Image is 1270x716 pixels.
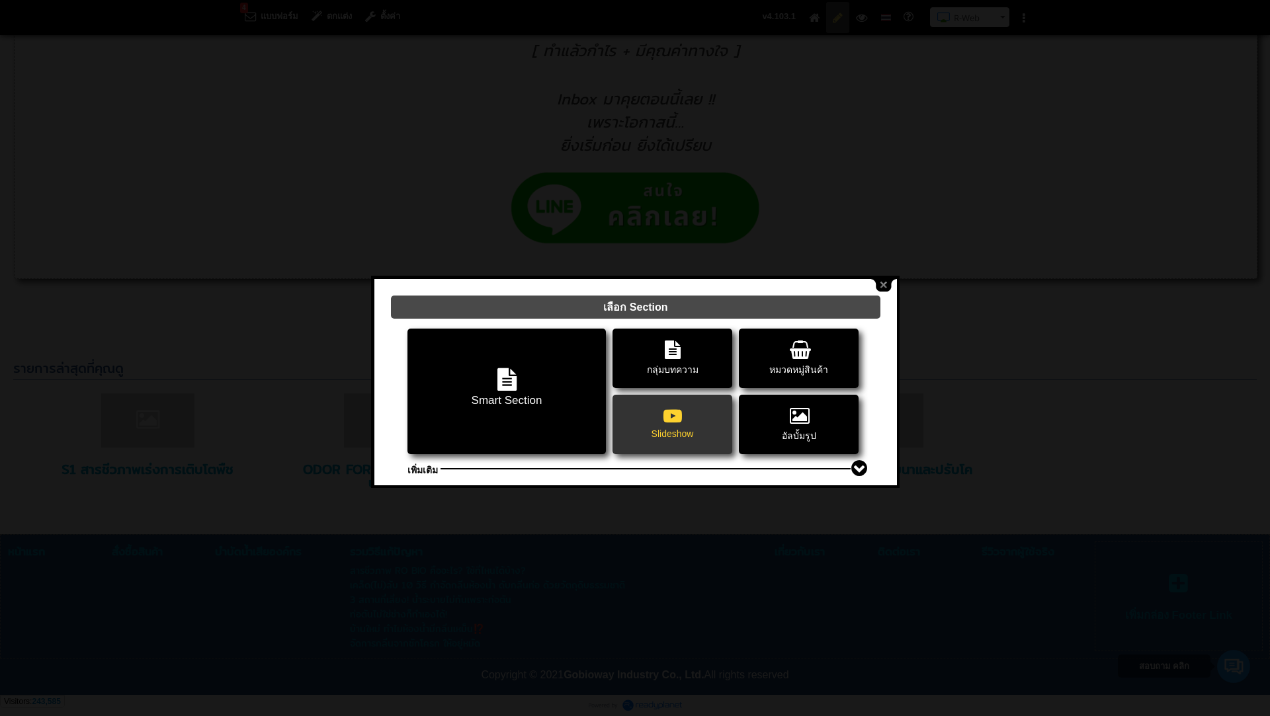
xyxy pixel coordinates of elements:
[391,296,880,319] h2: เลือก Section
[782,409,816,442] a: อัลบั้มรูป
[652,409,694,440] a: Slideshow
[404,463,441,477] span: เพิ่มเติม
[472,358,542,407] a: Smart Section
[769,343,828,376] a: หมวดหมู่สินค้า
[871,279,896,292] button: close
[647,343,698,376] a: กลุ่มบทความ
